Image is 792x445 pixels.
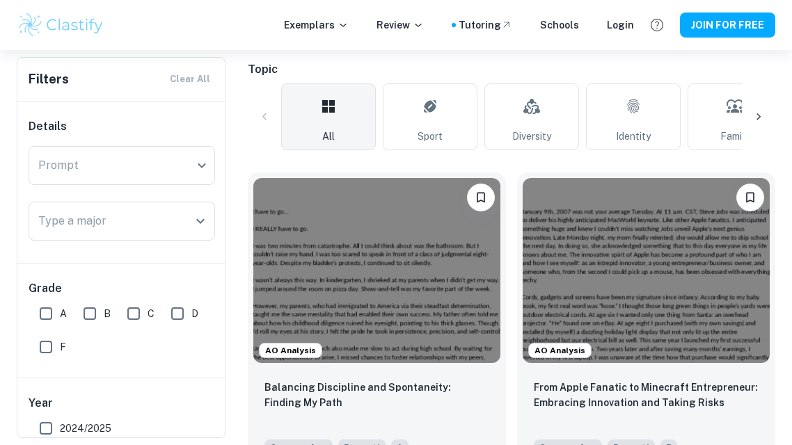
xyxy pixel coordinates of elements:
[512,129,551,144] span: Diversity
[29,395,215,412] h6: Year
[60,421,111,436] span: 2024/2025
[645,13,669,37] button: Help and Feedback
[29,70,69,89] h6: Filters
[418,129,443,144] span: Sport
[467,184,495,211] button: Please log in to bookmark exemplars
[459,17,512,33] a: Tutoring
[248,61,775,78] h6: Topic
[104,306,111,321] span: B
[29,118,215,135] h6: Details
[529,344,591,357] span: AO Analysis
[264,380,489,410] p: Balancing Discipline and Spontaneity: Finding My Path
[191,306,198,321] span: D
[377,17,424,33] p: Review
[523,178,770,363] img: undefined Common App example thumbnail: From Apple Fanatic to Minecraft Entrepre
[260,344,322,357] span: AO Analysis
[29,280,215,297] h6: Grade
[680,13,775,38] button: JOIN FOR FREE
[616,129,651,144] span: Identity
[322,129,335,144] span: All
[534,380,759,410] p: From Apple Fanatic to Minecraft Entrepreneur: Embracing Innovation and Taking Risks
[736,184,764,211] button: Please log in to bookmark exemplars
[607,17,634,33] a: Login
[17,11,105,39] img: Clastify logo
[148,306,155,321] span: C
[191,211,210,231] button: Open
[253,178,500,363] img: undefined Common App example thumbnail: Balancing Discipline and Spontaneity: Fi
[720,129,750,144] span: Family
[60,306,67,321] span: A
[284,17,349,33] p: Exemplars
[540,17,579,33] a: Schools
[60,339,66,355] span: F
